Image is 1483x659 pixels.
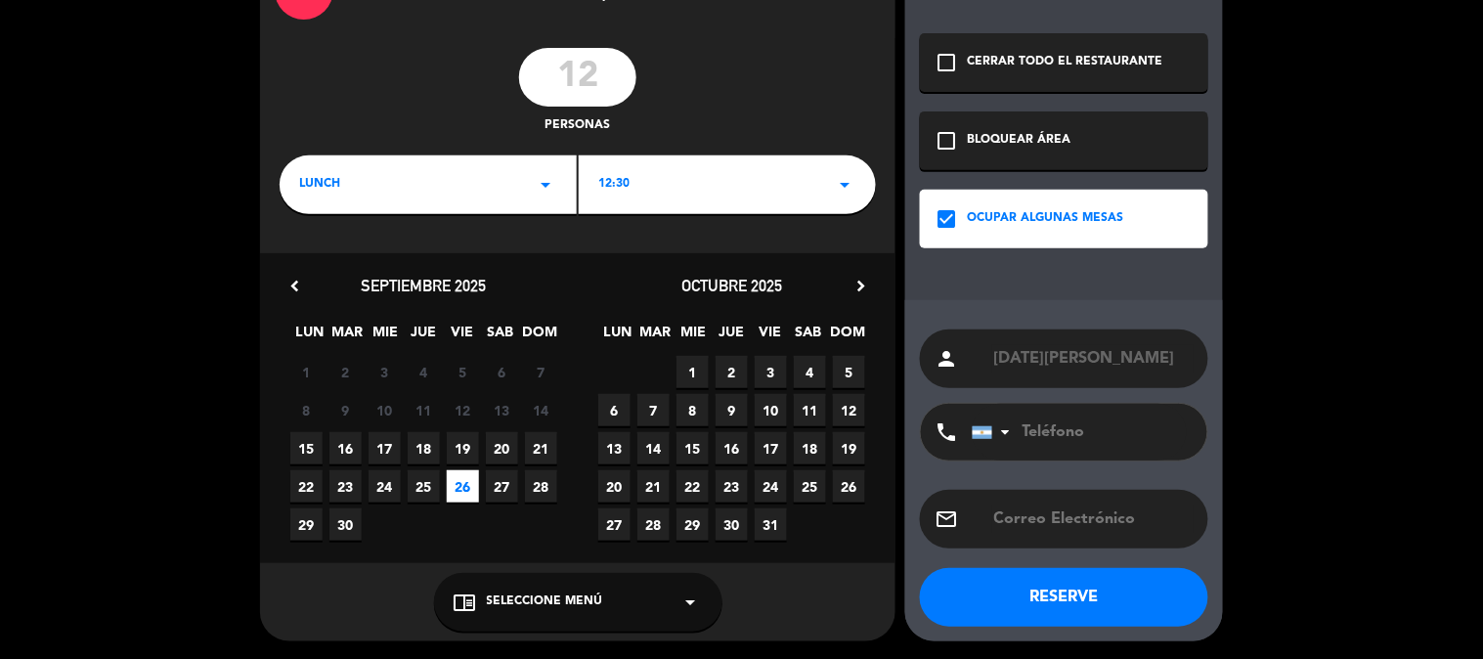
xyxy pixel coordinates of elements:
[833,432,865,464] span: 19
[754,321,786,353] span: VIE
[525,470,557,503] span: 28
[968,53,1163,72] div: CERRAR TODO EL RESTAURANTE
[935,347,958,371] i: person
[408,356,440,388] span: 4
[408,321,440,353] span: JUE
[637,470,670,503] span: 21
[755,470,787,503] span: 24
[331,321,364,353] span: MAR
[290,470,323,503] span: 22
[935,129,958,153] i: check_box_outline_blank
[676,470,709,503] span: 22
[454,591,477,614] i: chrome_reader_mode
[369,432,401,464] span: 17
[329,432,362,464] span: 16
[484,321,516,353] span: SAB
[486,394,518,426] span: 13
[598,175,630,195] span: 12:30
[716,508,748,541] span: 30
[329,356,362,388] span: 2
[534,173,557,197] i: arrow_drop_down
[290,508,323,541] span: 29
[794,432,826,464] span: 18
[447,432,479,464] span: 19
[408,394,440,426] span: 11
[598,470,631,503] span: 20
[598,394,631,426] span: 6
[833,173,856,197] i: arrow_drop_down
[369,356,401,388] span: 3
[598,508,631,541] span: 27
[545,116,611,136] span: personas
[833,394,865,426] span: 12
[637,394,670,426] span: 7
[935,207,958,231] i: check_box
[519,48,636,107] input: 0
[486,356,518,388] span: 6
[833,356,865,388] span: 5
[716,432,748,464] span: 16
[935,51,958,74] i: check_box_outline_blank
[522,321,554,353] span: DOM
[447,356,479,388] span: 5
[486,470,518,503] span: 27
[637,432,670,464] span: 14
[968,209,1124,229] div: OCUPAR ALGUNAS MESAS
[637,508,670,541] span: 28
[525,394,557,426] span: 14
[290,356,323,388] span: 1
[833,470,865,503] span: 26
[299,175,340,195] span: LUNCH
[681,276,782,295] span: octubre 2025
[973,405,1018,460] div: Argentina: +54
[992,505,1194,533] input: Correo Electrónico
[447,394,479,426] span: 12
[755,356,787,388] span: 3
[446,321,478,353] span: VIE
[639,321,672,353] span: MAR
[920,568,1208,627] button: RESERVE
[755,508,787,541] span: 31
[935,507,958,531] i: email
[525,432,557,464] span: 21
[830,321,862,353] span: DOM
[370,321,402,353] span: MIE
[972,404,1187,461] input: Teléfono
[716,321,748,353] span: JUE
[525,356,557,388] span: 7
[851,276,871,296] i: chevron_right
[676,356,709,388] span: 1
[369,470,401,503] span: 24
[486,432,518,464] span: 20
[677,321,710,353] span: MIE
[329,508,362,541] span: 30
[329,394,362,426] span: 9
[679,591,703,614] i: arrow_drop_down
[290,394,323,426] span: 8
[601,321,633,353] span: LUN
[293,321,326,353] span: LUN
[487,593,603,612] span: Seleccione Menú
[792,321,824,353] span: SAB
[755,432,787,464] span: 17
[408,432,440,464] span: 18
[369,394,401,426] span: 10
[716,470,748,503] span: 23
[598,432,631,464] span: 13
[755,394,787,426] span: 10
[968,131,1071,151] div: BLOQUEAR ÁREA
[794,470,826,503] span: 25
[676,432,709,464] span: 15
[716,394,748,426] span: 9
[284,276,305,296] i: chevron_left
[676,394,709,426] span: 8
[794,356,826,388] span: 4
[408,470,440,503] span: 25
[329,470,362,503] span: 23
[447,470,479,503] span: 26
[935,420,958,444] i: phone
[290,432,323,464] span: 15
[676,508,709,541] span: 29
[362,276,487,295] span: septiembre 2025
[794,394,826,426] span: 11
